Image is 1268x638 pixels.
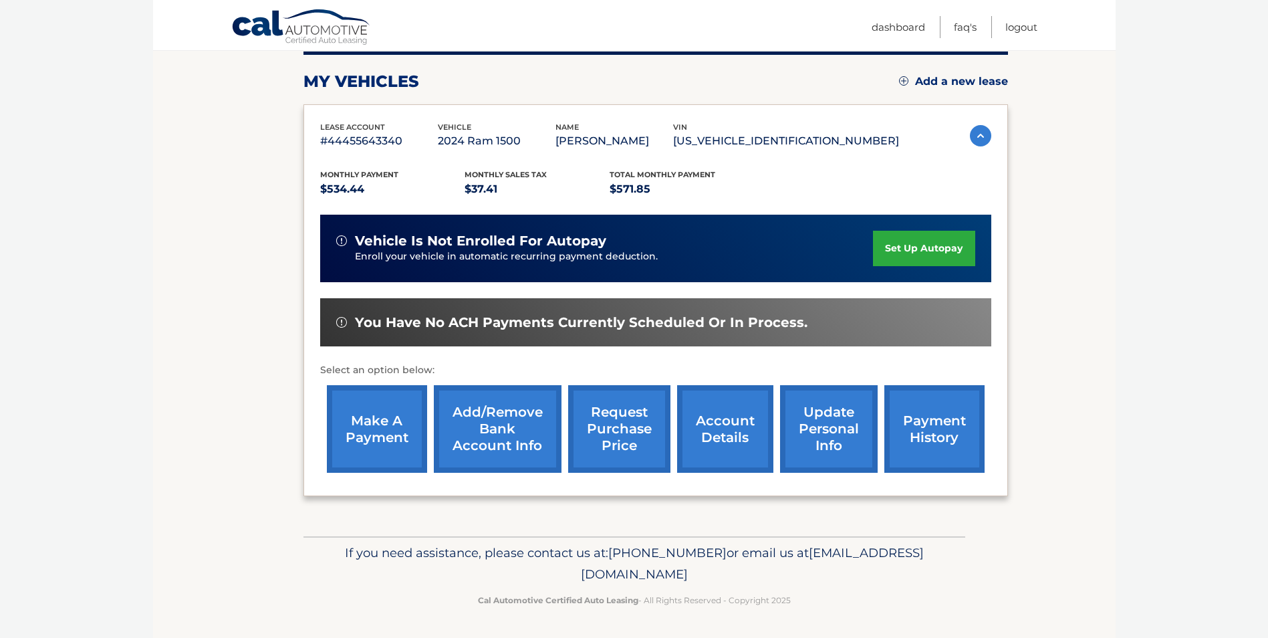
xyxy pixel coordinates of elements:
a: Logout [1005,16,1037,38]
span: Monthly sales Tax [465,170,547,179]
a: payment history [884,385,985,473]
a: Cal Automotive [231,9,372,47]
p: [US_VEHICLE_IDENTIFICATION_NUMBER] [673,132,899,150]
span: vehicle [438,122,471,132]
p: $534.44 [320,180,465,199]
h2: my vehicles [303,72,419,92]
img: alert-white.svg [336,317,347,328]
p: $37.41 [465,180,610,199]
a: make a payment [327,385,427,473]
span: vehicle is not enrolled for autopay [355,233,606,249]
span: [EMAIL_ADDRESS][DOMAIN_NAME] [581,545,924,582]
span: vin [673,122,687,132]
p: - All Rights Reserved - Copyright 2025 [312,593,957,607]
span: [PHONE_NUMBER] [608,545,727,560]
span: lease account [320,122,385,132]
strong: Cal Automotive Certified Auto Leasing [478,595,638,605]
a: Add a new lease [899,75,1008,88]
p: If you need assistance, please contact us at: or email us at [312,542,957,585]
p: $571.85 [610,180,755,199]
img: add.svg [899,76,908,86]
span: You have no ACH payments currently scheduled or in process. [355,314,807,331]
a: Add/Remove bank account info [434,385,561,473]
span: Monthly Payment [320,170,398,179]
p: #44455643340 [320,132,438,150]
p: Enroll your vehicle in automatic recurring payment deduction. [355,249,874,264]
a: set up autopay [873,231,975,266]
span: Total Monthly Payment [610,170,715,179]
a: account details [677,385,773,473]
a: update personal info [780,385,878,473]
a: Dashboard [872,16,925,38]
a: FAQ's [954,16,977,38]
p: Select an option below: [320,362,991,379]
img: alert-white.svg [336,235,347,246]
a: request purchase price [568,385,670,473]
p: [PERSON_NAME] [555,132,673,150]
span: name [555,122,579,132]
p: 2024 Ram 1500 [438,132,555,150]
img: accordion-active.svg [970,125,991,146]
